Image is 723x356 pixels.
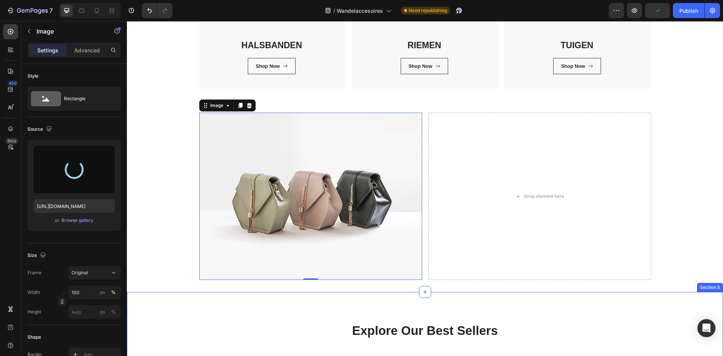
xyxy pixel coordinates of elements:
div: Rectangle [64,90,110,107]
label: Width [27,289,40,296]
button: % [98,288,107,297]
div: Browse gallery [61,217,93,224]
div: Shop Now [434,41,458,49]
img: image_demo.jpg [72,92,295,259]
button: px [109,288,118,297]
div: Undo/Redo [142,3,172,18]
div: Section 5 [572,263,595,270]
p: Explore Our Best Sellers [73,302,523,318]
div: Open Intercom Messenger [697,319,715,337]
input: px% [68,286,121,299]
a: Shop Now [274,37,322,53]
div: px [100,289,105,296]
div: Publish [679,7,698,15]
div: Shop Now [129,41,153,49]
button: 7 [3,3,56,18]
span: Wandelaccesoires [337,7,383,15]
p: 7 [49,6,53,15]
p: Image [37,27,101,36]
span: or [55,216,59,225]
div: Size [27,251,47,261]
div: 450 [7,80,18,86]
a: Shop Now [426,37,474,53]
input: px% [68,305,121,319]
div: Shape [27,334,41,341]
button: px [109,307,118,316]
div: px [100,309,105,315]
div: Shop Now [282,41,306,49]
span: / [333,7,335,15]
div: Source [27,124,53,134]
button: Original [68,266,121,280]
a: TUIGEN [434,19,467,29]
button: Browse gallery [61,217,94,224]
span: Need republishing [409,7,447,14]
iframe: Design area [127,21,723,356]
div: % [111,289,116,296]
a: RIEMEN [281,19,314,29]
div: Image [82,81,98,88]
div: % [111,309,116,315]
div: Drop element here [397,172,437,178]
input: https://example.com/image.jpg [34,199,115,213]
div: Style [27,73,38,79]
label: Frame [27,269,41,276]
span: Original [72,269,88,276]
p: Settings [37,46,58,54]
p: Advanced [74,46,100,54]
div: Beta [6,138,18,144]
button: % [98,307,107,316]
label: Height [27,309,41,315]
button: Publish [673,3,705,18]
